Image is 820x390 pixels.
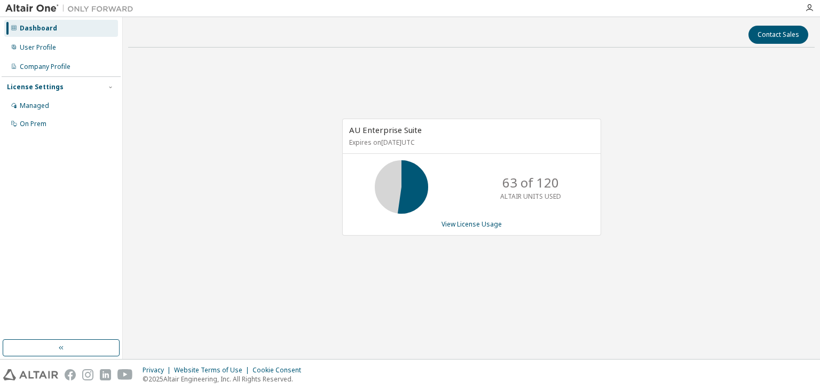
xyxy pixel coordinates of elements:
img: youtube.svg [117,369,133,380]
p: © 2025 Altair Engineering, Inc. All Rights Reserved. [143,375,307,384]
img: linkedin.svg [100,369,111,380]
div: Dashboard [20,24,57,33]
div: User Profile [20,43,56,52]
button: Contact Sales [748,26,808,44]
span: AU Enterprise Suite [349,124,422,135]
img: Altair One [5,3,139,14]
img: instagram.svg [82,369,93,380]
div: Website Terms of Use [174,366,253,375]
img: facebook.svg [65,369,76,380]
div: Privacy [143,366,174,375]
p: Expires on [DATE] UTC [349,138,592,147]
div: Managed [20,102,49,110]
a: View License Usage [441,220,502,229]
div: On Prem [20,120,46,128]
img: altair_logo.svg [3,369,58,380]
div: License Settings [7,83,64,91]
div: Company Profile [20,63,70,71]
p: ALTAIR UNITS USED [500,192,561,201]
div: Cookie Consent [253,366,307,375]
p: 63 of 120 [502,174,559,192]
